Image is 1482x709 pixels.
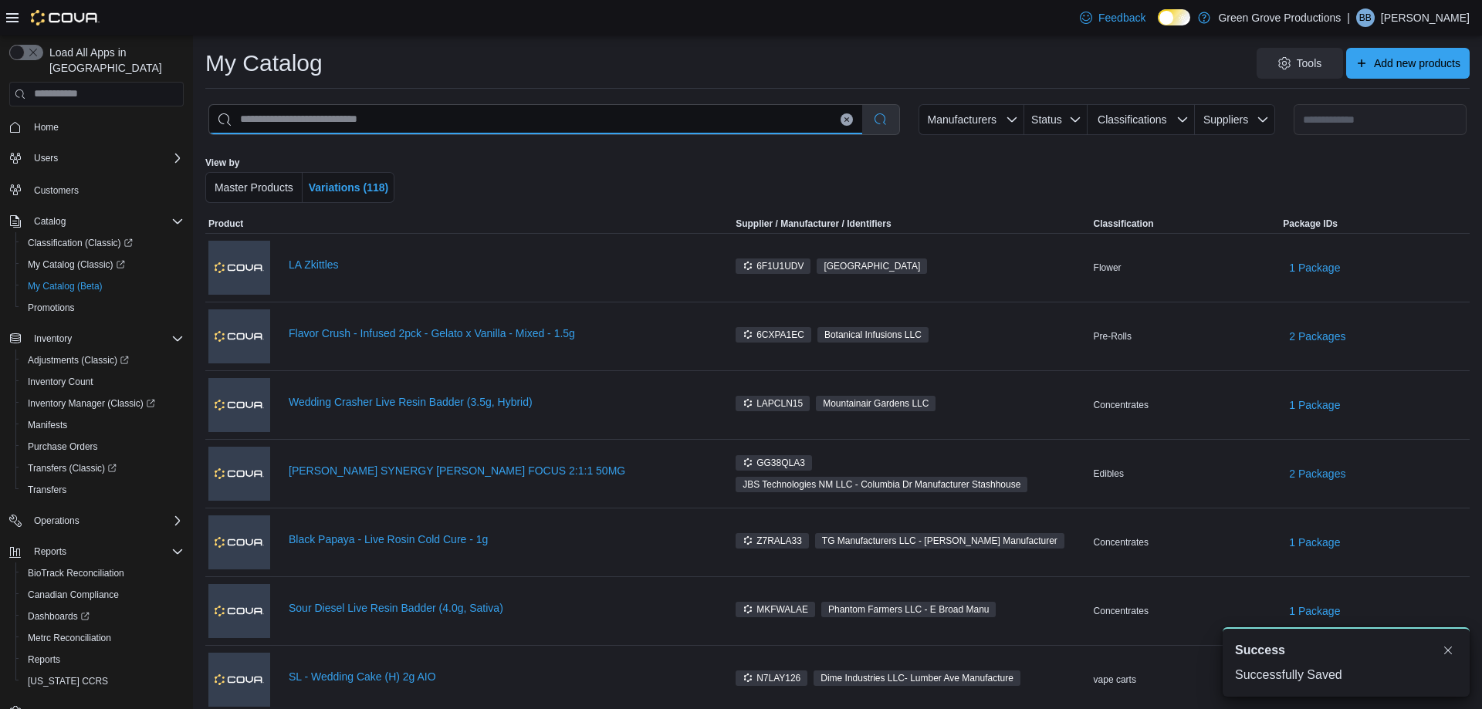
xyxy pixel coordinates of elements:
[1088,104,1195,135] button: Classifications
[309,181,389,194] span: Variations (118)
[15,232,190,254] a: Classification (Classic)
[28,149,64,167] button: Users
[28,542,184,561] span: Reports
[22,277,184,295] span: My Catalog (Beta)
[1203,113,1248,126] span: Suppliers
[743,456,805,470] span: GG38QLA3
[736,455,812,471] span: GG38QLA3
[15,457,190,479] a: Transfers (Classic)
[22,299,184,317] span: Promotions
[289,258,708,271] a: LA Zkittles
[1091,533,1281,552] div: Concentrates
[28,675,108,687] span: [US_STATE] CCRS
[1024,104,1088,135] button: Status
[22,416,184,434] span: Manifests
[1091,464,1281,483] div: Edibles
[1098,10,1145,25] span: Feedback
[22,459,123,478] a: Transfers (Classic)
[736,396,810,411] span: LAPCLN15
[28,653,60,666] span: Reports
[1235,666,1457,684] div: Successfully Saved
[1235,641,1457,660] div: Notification
[22,351,184,370] span: Adjustments (Classic)
[3,328,190,349] button: Inventory
[289,464,708,477] a: [PERSON_NAME] SYNERGY [PERSON_NAME] FOCUS 2:1:1 50MG
[15,414,190,436] button: Manifests
[743,397,803,410] span: LAPCLN15
[1283,321,1352,352] button: 2 Packages
[22,277,109,295] a: My Catalog (Beta)
[15,254,190,275] a: My Catalog (Classic)
[1257,48,1343,79] button: Tools
[1195,104,1275,135] button: Suppliers
[824,328,922,342] span: Botanical Infusions LLC
[28,610,90,623] span: Dashboards
[22,607,184,626] span: Dashboards
[28,511,184,530] span: Operations
[1283,390,1346,420] button: 1 Package
[22,234,139,252] a: Classification (Classic)
[15,436,190,457] button: Purchase Orders
[28,180,184,199] span: Customers
[28,329,78,348] button: Inventory
[743,534,802,548] span: Z7RALA33
[743,328,804,342] span: 6CXPA1EC
[1218,8,1341,27] p: Green Grove Productions
[1381,8,1470,27] p: [PERSON_NAME]
[28,419,67,431] span: Manifests
[1091,258,1281,277] div: Flower
[928,113,996,126] span: Manufacturers
[15,349,190,371] a: Adjustments (Classic)
[22,255,184,274] span: My Catalog (Classic)
[22,586,125,604] a: Canadian Compliance
[205,48,323,79] h1: My Catalog
[1346,48,1470,79] button: Add new products
[1289,260,1340,275] span: 1 Package
[303,172,395,203] button: Variations (118)
[821,671,1013,685] span: Dime Industries LLC- Lumber Ave Manufacture
[208,653,270,707] img: SL - Wedding Cake (H) 2g AIO
[208,378,270,432] img: Wedding Crasher Live Resin Badder (3.5g, Hybrid)
[215,181,293,194] span: Master Products
[28,280,103,292] span: My Catalog (Beta)
[817,327,929,343] span: Botanical Infusions LLC
[22,437,184,456] span: Purchase Orders
[34,152,58,164] span: Users
[31,10,100,25] img: Cova
[815,533,1064,549] span: TG Manufacturers LLC - Juan Tabo Manufacturer
[205,172,303,203] button: Master Products
[22,650,66,669] a: Reports
[22,459,184,478] span: Transfers (Classic)
[1356,8,1375,27] div: Bret Bowlby
[28,212,184,231] span: Catalog
[1235,641,1285,660] span: Success
[736,258,810,274] span: 6F1U1UDV
[1283,527,1346,558] button: 1 Package
[34,545,66,558] span: Reports
[22,234,184,252] span: Classification (Classic)
[22,437,104,456] a: Purchase Orders
[1374,56,1460,71] span: Add new products
[736,602,815,617] span: MKFWALAE
[1158,9,1190,25] input: Dark Mode
[22,672,114,690] a: [US_STATE] CCRS
[1091,670,1281,689] div: vape carts
[28,589,119,601] span: Canadian Compliance
[22,564,130,582] a: BioTrack Reconciliation
[3,116,190,138] button: Home
[15,479,190,501] button: Transfers
[1094,218,1154,230] span: Classification
[28,329,184,348] span: Inventory
[289,327,708,339] a: Flavor Crush - Infused 2pck - Gelato x Vanilla - Mixed - 1.5g
[1158,25,1159,26] span: Dark Mode
[28,212,72,231] button: Catalog
[34,184,79,197] span: Customers
[15,649,190,670] button: Reports
[1098,113,1166,126] span: Classifications
[743,603,808,616] span: MKFWALAE
[3,510,190,532] button: Operations
[828,603,989,616] span: Phantom Farmers LLC - E Broad Manu
[15,297,190,319] button: Promotions
[289,533,708,545] a: Black Papaya - Live Rosin Cold Cure - 1g
[22,373,100,391] a: Inventory Count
